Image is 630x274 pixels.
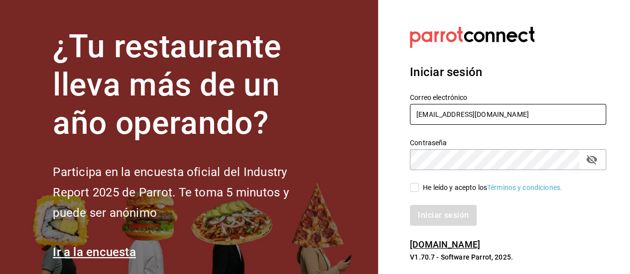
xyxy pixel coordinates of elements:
[53,28,281,142] font: ¿Tu restaurante lleva más de un año operando?
[487,183,562,191] a: Términos y condiciones.
[583,151,600,168] button: campo de contraseña
[53,245,136,259] a: Ir a la encuesta
[410,65,482,79] font: Iniciar sesión
[410,93,467,101] font: Correo electrónico
[423,183,487,191] font: He leído y acepto los
[410,139,447,147] font: Contraseña
[410,253,513,261] font: V1.70.7 - Software Parrot, 2025.
[53,165,288,220] font: Participa en la encuesta oficial del Industry Report 2025 de Parrot. Te toma 5 minutos y puede se...
[410,104,606,125] input: Ingresa tu correo electrónico
[410,239,480,250] a: [DOMAIN_NAME]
